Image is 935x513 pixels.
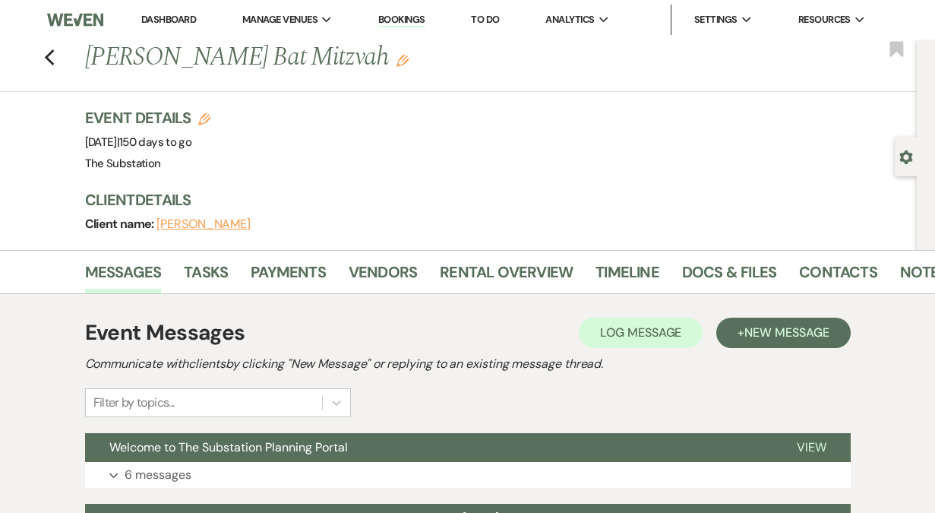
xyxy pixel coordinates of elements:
[125,465,191,485] p: 6 messages
[85,216,157,232] span: Client name:
[579,318,703,348] button: Log Message
[85,40,744,76] h1: [PERSON_NAME] Bat Mitzvah
[47,4,103,36] img: Weven Logo
[595,260,659,293] a: Timeline
[799,260,877,293] a: Contacts
[85,317,245,349] h1: Event Messages
[899,149,913,163] button: Open lead details
[797,439,826,455] span: View
[744,325,829,340] span: New Message
[545,12,594,27] span: Analytics
[694,12,738,27] span: Settings
[85,433,772,462] button: Welcome to The Substation Planning Portal
[471,13,499,26] a: To Do
[349,260,417,293] a: Vendors
[156,218,251,230] button: [PERSON_NAME]
[85,355,851,373] h2: Communicate with clients by clicking "New Message" or replying to an existing message thread.
[117,135,191,150] span: |
[440,260,573,293] a: Rental Overview
[85,462,851,488] button: 6 messages
[85,156,161,171] span: The Substation
[716,318,850,348] button: +New Message
[141,13,196,26] a: Dashboard
[184,260,228,293] a: Tasks
[396,53,409,67] button: Edit
[85,260,162,293] a: Messages
[772,433,851,462] button: View
[109,439,348,455] span: Welcome to The Substation Planning Portal
[378,13,425,27] a: Bookings
[93,394,175,412] div: Filter by topics...
[242,12,317,27] span: Manage Venues
[600,325,681,340] span: Log Message
[85,189,902,211] h3: Client Details
[85,107,211,128] h3: Event Details
[251,260,326,293] a: Payments
[119,135,191,150] span: 150 days to go
[798,12,851,27] span: Resources
[85,135,192,150] span: [DATE]
[682,260,776,293] a: Docs & Files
